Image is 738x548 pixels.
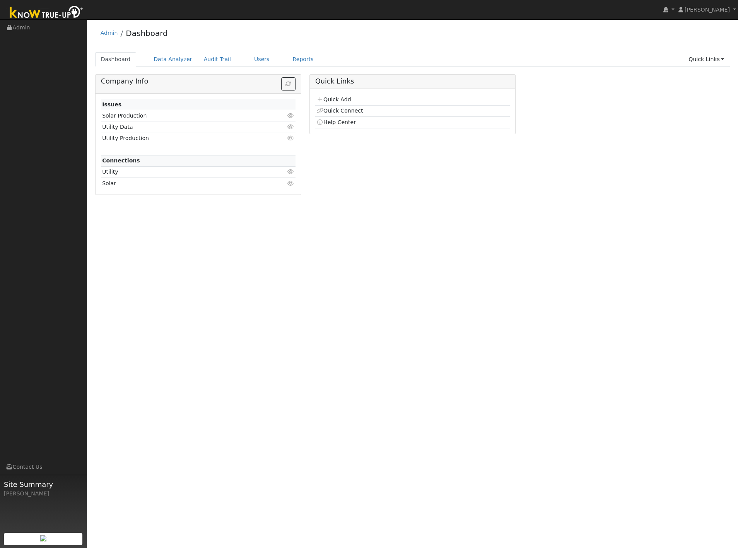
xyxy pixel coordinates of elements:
[287,135,294,141] i: Click to view
[40,535,46,541] img: retrieve
[4,490,83,498] div: [PERSON_NAME]
[102,101,121,108] strong: Issues
[287,169,294,174] i: Click to view
[6,4,87,22] img: Know True-Up
[316,96,351,102] a: Quick Add
[126,29,168,38] a: Dashboard
[287,124,294,130] i: Click to view
[315,77,510,85] h5: Quick Links
[101,110,264,121] td: Solar Production
[101,77,296,85] h5: Company Info
[685,7,730,13] span: [PERSON_NAME]
[148,52,198,67] a: Data Analyzer
[287,52,319,67] a: Reports
[101,133,264,144] td: Utility Production
[101,166,264,178] td: Utility
[248,52,275,67] a: Users
[101,121,264,133] td: Utility Data
[4,479,83,490] span: Site Summary
[101,178,264,189] td: Solar
[316,119,356,125] a: Help Center
[287,113,294,118] i: Click to view
[101,30,118,36] a: Admin
[198,52,237,67] a: Audit Trail
[683,52,730,67] a: Quick Links
[316,108,363,114] a: Quick Connect
[95,52,137,67] a: Dashboard
[102,157,140,164] strong: Connections
[287,181,294,186] i: Click to view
